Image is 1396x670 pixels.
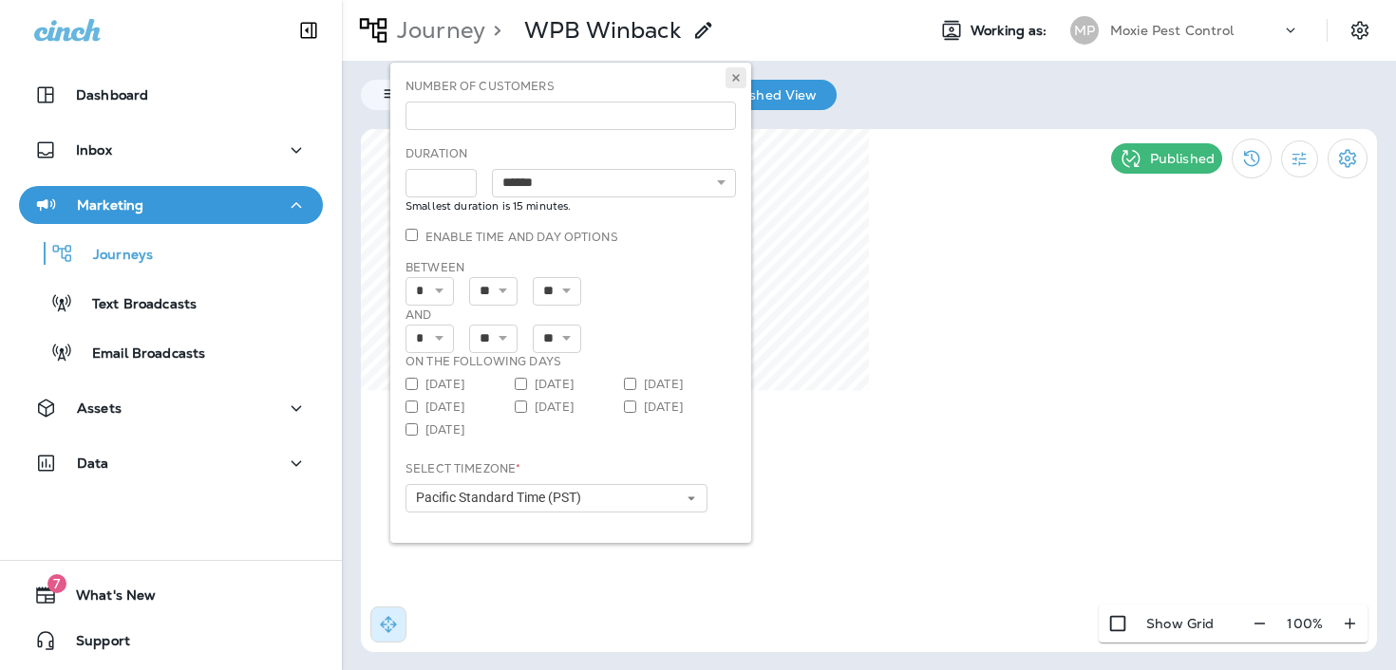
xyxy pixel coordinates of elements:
[19,389,323,427] button: Assets
[19,76,323,114] button: Dashboard
[707,87,818,102] p: Published View
[77,400,122,416] p: Assets
[77,197,143,213] p: Marketing
[282,11,335,49] button: Collapse Sidebar
[19,622,323,660] button: Support
[57,587,156,610] span: What's New
[19,233,323,273] button: Journeys
[76,87,148,102] p: Dashboard
[57,633,130,656] span: Support
[19,283,323,323] button: Text Broadcasts
[1328,139,1368,178] button: Settings
[1343,13,1377,47] button: Settings
[524,16,681,45] p: WPB Winback
[389,16,485,45] p: Journey
[47,574,66,593] span: 7
[77,456,109,471] p: Data
[1232,139,1272,178] button: View Changelog
[1287,616,1323,631] p: 100 %
[19,186,323,224] button: Marketing
[1150,151,1215,166] p: Published
[73,345,205,363] p: Email Broadcasts
[971,23,1051,39] span: Working as:
[1281,140,1318,177] button: Filter Statistics
[1070,16,1099,45] div: MP
[73,296,197,314] p: Text Broadcasts
[1110,23,1235,38] p: Moxie Pest Control
[19,576,323,614] button: 7What's New
[19,332,323,372] button: Email Broadcasts
[19,131,323,169] button: Inbox
[485,16,501,45] p: >
[1146,616,1214,631] p: Show Grid
[76,142,112,158] p: Inbox
[74,247,153,265] p: Journeys
[19,444,323,482] button: Data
